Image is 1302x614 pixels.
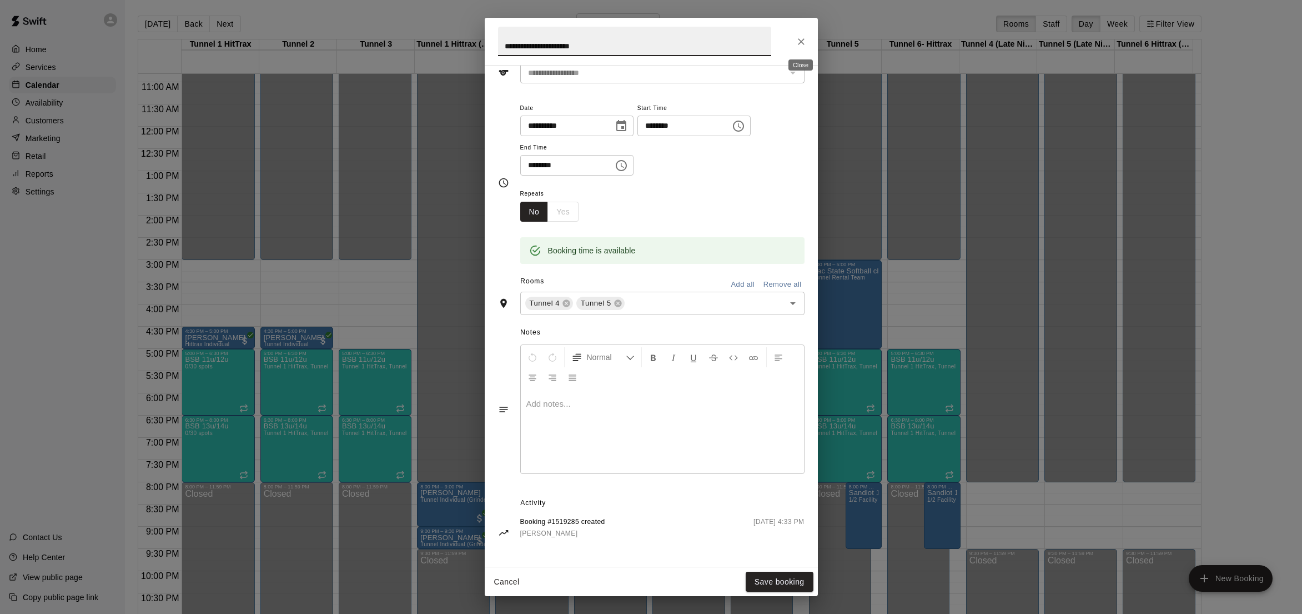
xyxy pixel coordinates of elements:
div: Tunnel 4 [525,297,574,310]
svg: Rooms [498,298,509,309]
span: Activity [520,495,804,512]
button: Format Bold [644,347,663,367]
button: Format Strikethrough [704,347,723,367]
svg: Timing [498,177,509,188]
span: Normal [587,352,626,363]
button: Remove all [761,276,805,293]
button: Undo [523,347,542,367]
button: Right Align [543,367,562,387]
span: End Time [520,141,634,156]
span: Booking #1519285 created [520,517,605,528]
button: Insert Code [724,347,743,367]
div: The service of an existing booking cannot be changed [520,63,805,83]
button: Add all [725,276,761,293]
button: Save booking [746,572,813,592]
span: Rooms [520,277,544,285]
a: [PERSON_NAME] [520,528,605,540]
button: Choose time, selected time is 5:00 PM [610,154,632,177]
button: Insert Link [744,347,763,367]
button: Close [791,32,811,52]
button: Format Underline [684,347,703,367]
span: Start Time [637,101,751,116]
button: Left Align [769,347,788,367]
span: [PERSON_NAME] [520,530,578,537]
span: Tunnel 5 [576,298,616,309]
span: Repeats [520,187,588,202]
button: Formatting Options [567,347,639,367]
span: [DATE] 4:33 PM [753,517,804,540]
svg: Notes [498,404,509,415]
button: Cancel [489,572,525,592]
svg: Activity [498,527,509,538]
button: Center Align [523,367,542,387]
span: Date [520,101,634,116]
button: Choose date, selected date is Oct 14, 2025 [610,115,632,137]
span: Tunnel 4 [525,298,565,309]
button: Format Italics [664,347,683,367]
svg: Service [498,67,509,78]
button: Open [785,296,801,311]
div: Booking time is available [548,241,636,261]
div: Tunnel 5 [576,297,625,310]
div: outlined button group [520,202,579,222]
div: Close [788,59,813,71]
button: Justify Align [563,367,582,387]
button: Choose time, selected time is 3:00 PM [727,115,750,137]
button: No [520,202,549,222]
button: Redo [543,347,562,367]
span: Notes [520,324,804,342]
